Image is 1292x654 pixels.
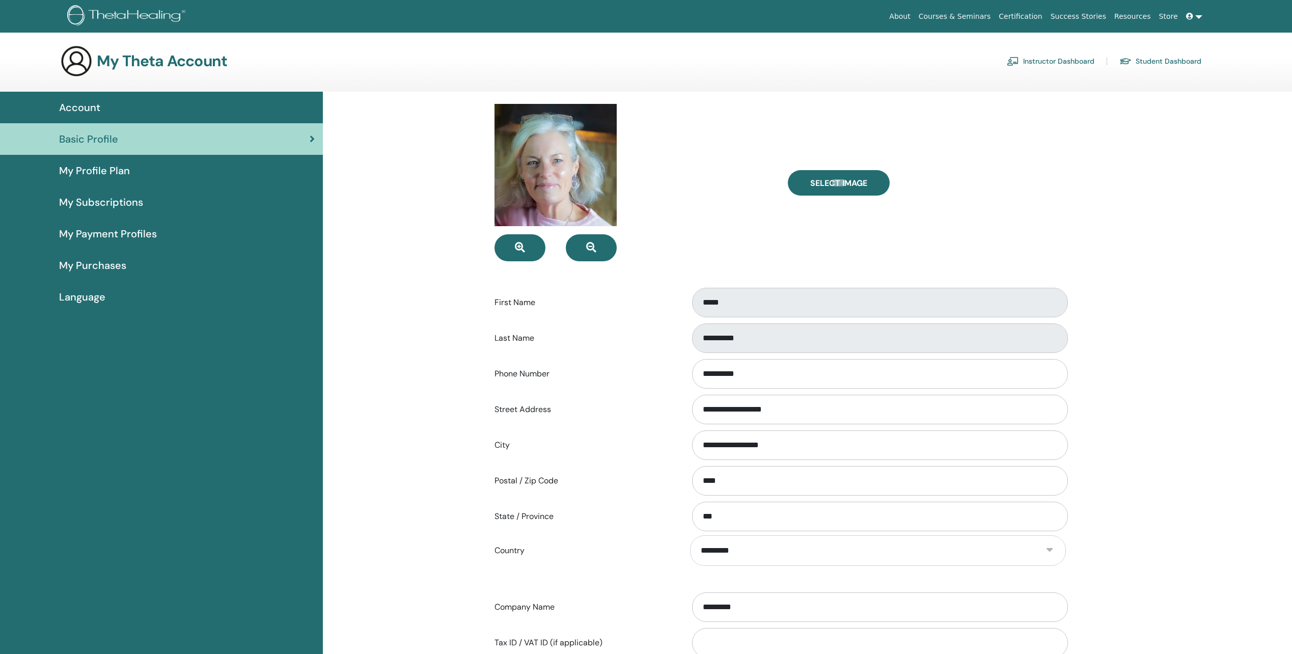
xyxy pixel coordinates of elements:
[59,289,105,305] span: Language
[67,5,189,28] img: logo.png
[59,258,126,273] span: My Purchases
[832,179,845,186] input: Select Image
[885,7,914,26] a: About
[59,195,143,210] span: My Subscriptions
[915,7,995,26] a: Courses & Seminars
[59,226,157,241] span: My Payment Profiles
[487,400,682,419] label: Street Address
[487,507,682,526] label: State / Province
[487,435,682,455] label: City
[487,293,682,312] label: First Name
[97,52,227,70] h3: My Theta Account
[1007,53,1094,69] a: Instructor Dashboard
[487,633,682,652] label: Tax ID / VAT ID (if applicable)
[487,541,682,560] label: Country
[59,100,100,115] span: Account
[1007,57,1019,66] img: chalkboard-teacher.svg
[1119,53,1201,69] a: Student Dashboard
[1110,7,1155,26] a: Resources
[487,471,682,490] label: Postal / Zip Code
[995,7,1046,26] a: Certification
[1047,7,1110,26] a: Success Stories
[487,364,682,384] label: Phone Number
[60,45,93,77] img: generic-user-icon.jpg
[487,329,682,348] label: Last Name
[59,163,130,178] span: My Profile Plan
[487,597,682,617] label: Company Name
[59,131,118,147] span: Basic Profile
[494,104,617,226] img: default.jpg
[1119,57,1132,66] img: graduation-cap.svg
[810,178,867,188] span: Select Image
[1155,7,1182,26] a: Store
